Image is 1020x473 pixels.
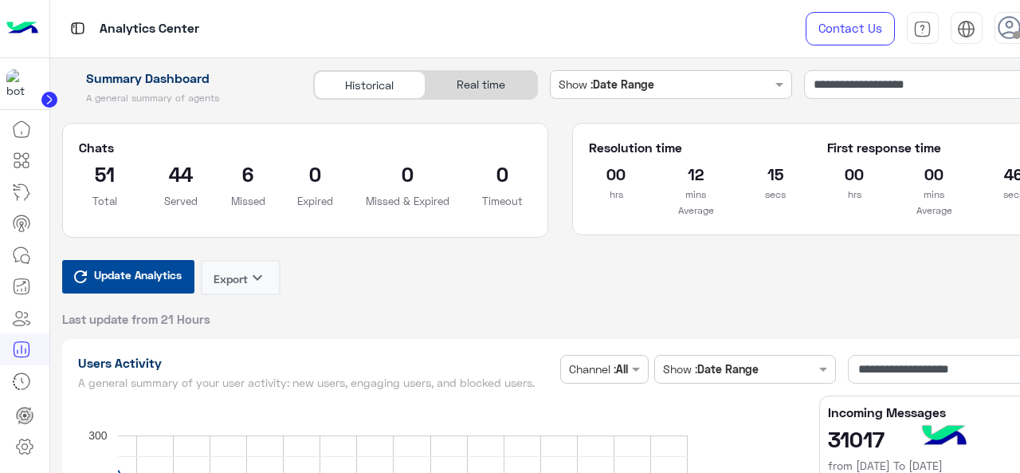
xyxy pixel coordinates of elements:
h1: Summary Dashboard [62,70,296,86]
h2: 6 [231,161,265,187]
p: hrs [827,187,883,203]
i: keyboard_arrow_down [248,268,267,287]
p: Missed [231,193,265,209]
h2: 44 [155,161,207,187]
h2: 00 [827,161,883,187]
p: Timeout [473,193,532,209]
h2: 12 [668,161,724,187]
h5: Chats [79,140,532,156]
p: hrs [589,187,645,203]
a: Contact Us [806,12,895,45]
p: Served [155,193,207,209]
p: Total [79,193,131,209]
button: Update Analytics [62,260,194,294]
button: Exportkeyboard_arrow_down [201,260,280,295]
p: Expired [289,193,342,209]
p: mins [906,187,962,203]
img: hulul-logo.png [916,409,972,465]
h1: Users Activity [78,355,555,371]
text: 300 [88,429,108,442]
img: 317874714732967 [6,69,35,98]
img: tab [68,18,88,38]
h2: 0 [473,161,532,187]
h5: A general summary of your user activity: new users, engaging users, and blocked users. [78,376,555,389]
span: Last update from 21 Hours [62,311,210,327]
h5: Resolution time [589,140,803,156]
img: tab [957,20,975,38]
p: mins [668,187,724,203]
img: Logo [6,12,38,45]
span: Update Analytics [90,264,186,286]
h2: 0 [366,161,449,187]
p: secs [747,187,803,203]
h2: 00 [906,161,962,187]
h2: 00 [589,161,645,187]
h2: 0 [289,161,342,187]
h5: A general summary of agents [62,92,296,104]
p: Analytics Center [100,18,199,40]
p: Missed & Expired [366,193,449,209]
img: tab [913,20,932,38]
a: tab [907,12,939,45]
p: Average [589,203,803,219]
h2: 51 [79,161,131,187]
div: Real time [426,71,537,99]
h2: 15 [747,161,803,187]
div: Historical [314,71,426,99]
